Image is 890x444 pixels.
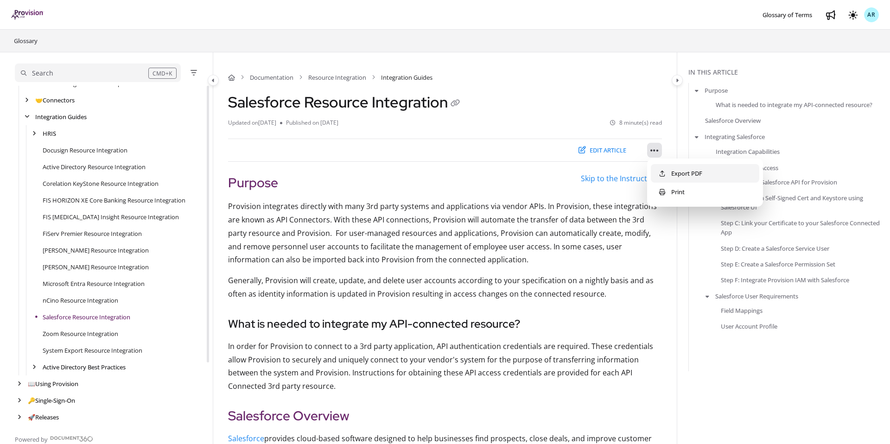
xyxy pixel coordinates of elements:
a: FIS IBS Insight Resource Integration [43,212,179,222]
a: User Account Profile [721,322,777,331]
div: arrow [15,413,24,422]
a: Project logo [11,10,44,20]
a: Jack Henry SilverLake Resource Integration [43,246,149,255]
a: Powered by Document360 - opens in a new tab [15,433,93,444]
a: Step B: Create a Self-Signed Cert and Keystore using Salesforce UI [721,193,886,212]
a: nCino Resource Integration [43,296,118,305]
a: Single-Sign-On [28,396,75,405]
a: Active Directory Best Practices [43,362,126,372]
a: Glossary [13,35,38,46]
a: Zoom Resource Integration [43,329,118,338]
a: Integration Guides [35,112,87,121]
span: Integration Guides [381,73,432,82]
button: Search [15,63,181,82]
a: Step F: Integrate Provision IAM with Salesforce [721,275,849,285]
a: Whats new [823,7,838,22]
div: arrow [30,363,39,372]
a: Active Directory Resource Integration [43,162,146,171]
a: What is needed to integrate my API-connected resource? [716,100,872,109]
button: AR [864,7,879,22]
button: arrow [693,85,701,95]
a: Step D: Create a Salesforce Service User [721,243,829,253]
button: Filter [188,67,199,78]
button: Article more options [647,143,662,158]
a: Salesforce Resource Integration [43,312,130,322]
a: Using Provision [28,379,78,388]
a: Connectors [35,95,75,105]
div: arrow [22,96,32,105]
a: Salesforce [228,433,264,444]
a: Documentation [250,73,293,82]
a: Releases [28,412,59,422]
div: CMD+K [148,68,177,79]
a: Step A: Enable Salesforce API for Provision [721,178,837,187]
li: Updated on [DATE] [228,119,280,127]
button: Copy link of Salesforce Resource Integration [448,96,463,111]
span: 🔑 [28,396,35,405]
div: arrow [22,113,32,121]
span: Glossary of Terms [763,11,812,19]
a: Corelation KeyStone Resource Integration [43,179,159,188]
a: Integrating Salesforce [705,132,765,141]
a: HRIS [43,129,56,138]
h3: What is needed to integrate my API-connected resource? [228,316,662,332]
h2: Purpose [228,173,662,192]
a: Docusign Resource Integration [43,146,127,155]
li: 8 minute(s) read [610,119,662,127]
button: Category toggle [208,75,219,86]
button: Print [651,183,759,201]
img: brand logo [11,10,44,20]
li: Published on [DATE] [280,119,338,127]
button: Export PDF [651,164,759,183]
a: Home [228,73,235,82]
a: Salesforce User Requirements [715,292,798,301]
button: Edit article [572,143,632,158]
span: 🚀 [28,413,35,421]
button: Theme options [845,7,860,22]
button: arrow [693,132,701,142]
span: 🤝 [35,96,43,104]
span: Powered by [15,435,48,444]
span: 📖 [28,380,35,388]
a: FIS HORIZON XE Core Banking Resource Integration [43,196,185,205]
a: Skip to the Instructions [581,173,662,184]
a: FiServ Premier Resource Integration [43,229,142,238]
div: arrow [30,129,39,138]
img: Document360 [50,436,93,442]
div: arrow [15,396,24,405]
div: Search [32,68,53,78]
a: Step E: Create a Salesforce Permission Set [721,259,835,268]
p: Provision integrates directly with many 3rd party systems and applications via vendor APIs. In Pr... [228,200,662,266]
div: In this article [688,67,886,77]
a: Step C: Link your Certificate to your Salesforce Connected App [721,218,886,237]
a: Integration Capabilities [716,146,780,156]
span: AR [867,11,876,19]
h1: Salesforce Resource Integration [228,93,463,111]
a: Microsoft Entra Resource Integration [43,279,145,288]
p: Generally, Provision will create, update, and delete user accounts according to your specificatio... [228,274,662,301]
a: Jack Henry Symitar Resource Integration [43,262,149,272]
p: In order for Provision to connect to a 3rd party application, API authentication credentials are ... [228,340,662,393]
button: Category toggle [672,75,683,86]
a: System Export Resource Integration [43,346,142,355]
button: arrow [703,291,712,301]
a: Purpose [705,86,728,95]
a: Resource Integration [308,73,366,82]
h2: Salesforce Overview [228,406,662,425]
a: Field Mappings [721,306,763,315]
div: arrow [15,380,24,388]
a: Salesforce Overview [705,116,761,125]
